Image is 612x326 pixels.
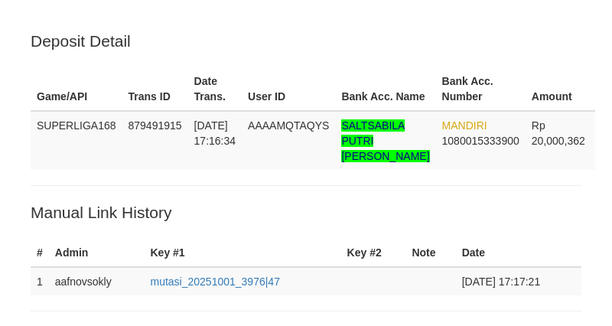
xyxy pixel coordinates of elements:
th: Date Trans. [188,67,243,111]
th: Trans ID [122,67,188,111]
th: Bank Acc. Number [436,67,526,111]
th: Key #2 [341,239,406,267]
th: Game/API [31,67,122,111]
span: [DATE] 17:16:34 [194,119,236,147]
p: Deposit Detail [31,30,581,52]
th: Amount [526,67,595,111]
th: Date [456,239,581,267]
td: 1 [31,267,49,295]
td: aafnovsokly [49,267,145,295]
a: mutasi_20251001_3976|47 [150,275,279,288]
th: Admin [49,239,145,267]
th: Key #1 [144,239,340,267]
span: Rp 20,000,362 [532,119,585,147]
td: [DATE] 17:17:21 [456,267,581,295]
th: Note [405,239,455,267]
span: MANDIRI [442,119,487,132]
th: Bank Acc. Name [335,67,435,111]
th: # [31,239,49,267]
span: Nama rekening >18 huruf, harap diedit [341,119,429,162]
td: 879491915 [122,111,188,170]
th: User ID [242,67,335,111]
p: Manual Link History [31,201,581,223]
span: AAAAMQTAQYS [248,119,329,132]
td: SUPERLIGA168 [31,111,122,170]
span: Copy 1080015333900 to clipboard [442,135,519,147]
